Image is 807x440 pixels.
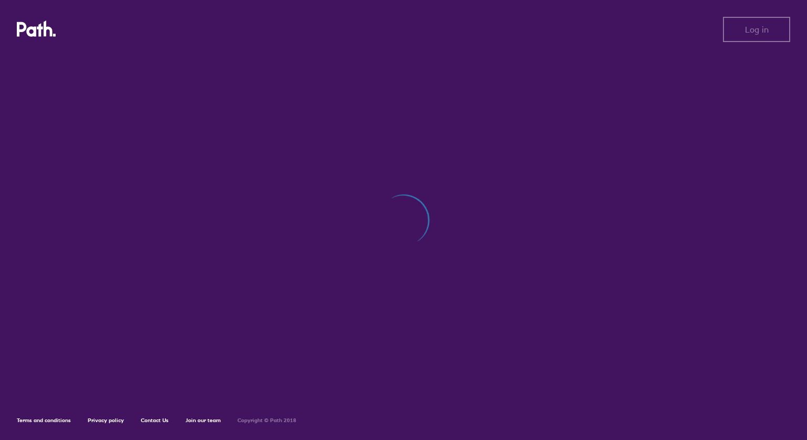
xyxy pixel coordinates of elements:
h6: Copyright © Path 2018 [237,417,296,424]
span: Log in [745,25,769,34]
a: Terms and conditions [17,417,71,424]
a: Privacy policy [88,417,124,424]
button: Log in [723,17,790,42]
a: Contact Us [141,417,169,424]
a: Join our team [185,417,221,424]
